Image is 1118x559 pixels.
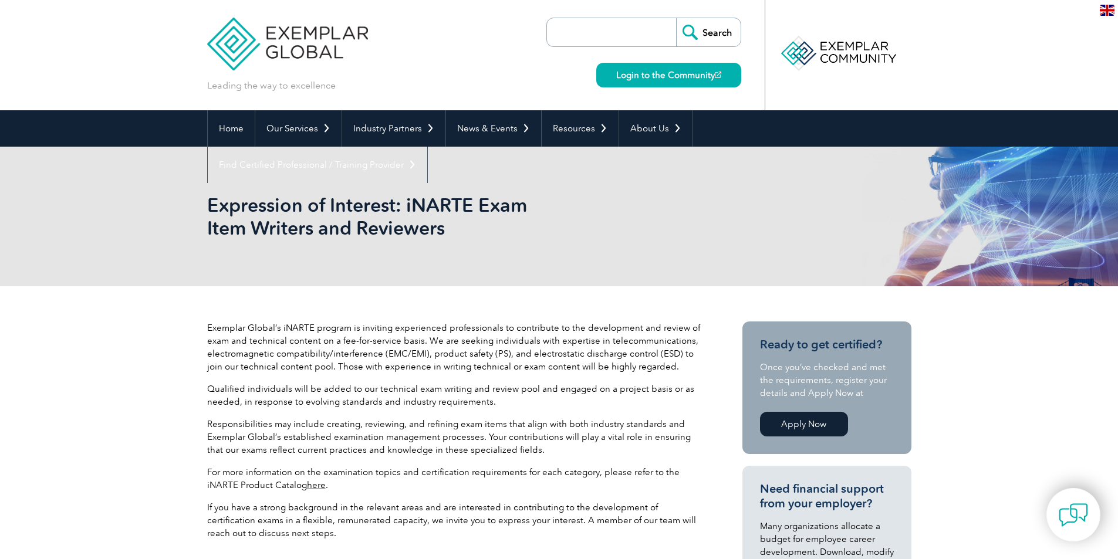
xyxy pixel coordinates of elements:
img: contact-chat.png [1059,500,1088,530]
a: Resources [542,110,619,147]
p: Exemplar Global’s iNARTE program is inviting experienced professionals to contribute to the devel... [207,321,700,373]
a: Home [208,110,255,147]
a: Our Services [255,110,342,147]
p: For more information on the examination topics and certification requirements for each category, ... [207,466,700,492]
img: en [1100,5,1114,16]
h3: Ready to get certified? [760,337,894,352]
p: If you have a strong background in the relevant areas and are interested in contributing to the d... [207,501,700,540]
p: Leading the way to excellence [207,79,336,92]
a: Industry Partners [342,110,445,147]
a: Find Certified Professional / Training Provider [208,147,427,183]
a: here [307,480,326,490]
a: News & Events [446,110,541,147]
h1: Expression of Interest: iNARTE Exam Item Writers and Reviewers [207,194,658,239]
p: Once you’ve checked and met the requirements, register your details and Apply Now at [760,361,894,399]
a: About Us [619,110,693,147]
input: Search [676,18,741,46]
h3: Need financial support from your employer? [760,482,894,511]
img: open_square.png [715,72,721,78]
a: Apply Now [760,412,848,436]
a: Login to the Community [596,63,741,87]
p: Responsibilities may include creating, reviewing, and refining exam items that align with both in... [207,418,700,456]
p: Qualified individuals will be added to our technical exam writing and review pool and engaged on ... [207,382,700,408]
